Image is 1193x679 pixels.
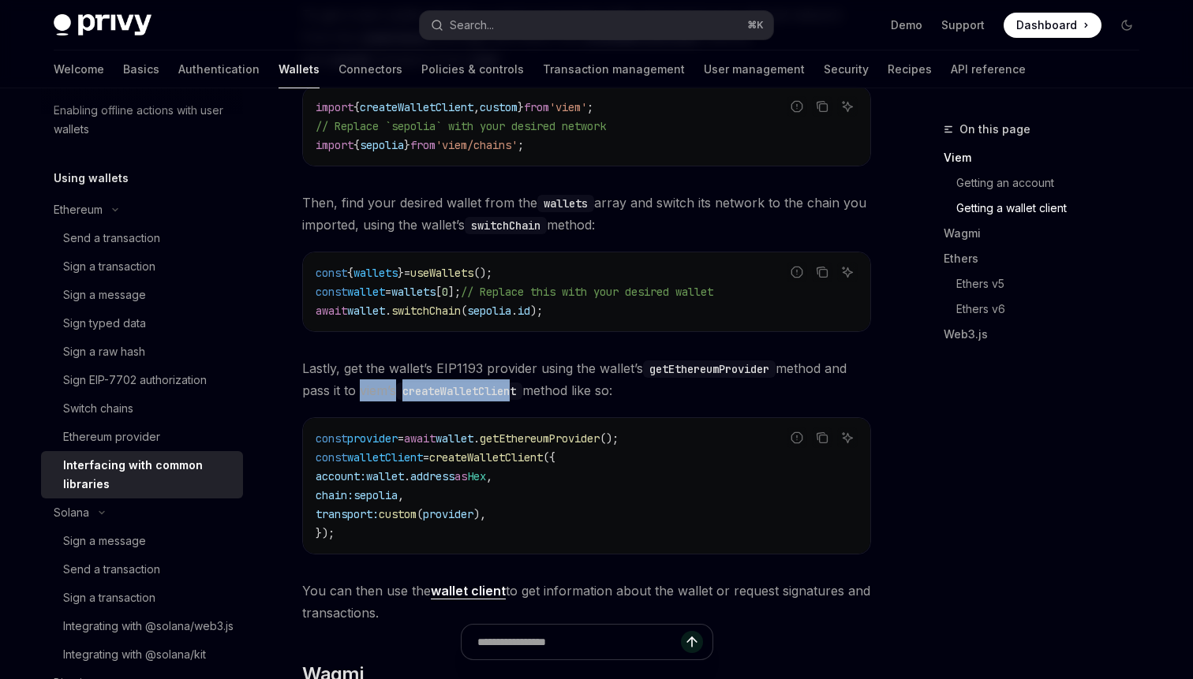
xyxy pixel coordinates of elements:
button: Report incorrect code [787,262,807,282]
span: , [398,488,404,502]
span: ); [530,304,543,318]
span: const [316,285,347,299]
a: Welcome [54,50,104,88]
span: 'viem/chains' [436,138,518,152]
a: Sign typed data [41,309,243,338]
span: = [404,266,410,280]
span: 'viem' [549,100,587,114]
a: Ethers v5 [944,271,1152,297]
span: wallets [391,285,436,299]
button: Toggle Ethereum section [41,196,243,224]
a: Ethereum provider [41,423,243,451]
span: { [353,100,360,114]
span: wallet [347,304,385,318]
a: Sign EIP-7702 authorization [41,366,243,394]
span: . [404,469,410,483]
div: Sign a message [63,285,146,304]
div: Sign typed data [63,314,146,333]
span: sepolia [360,138,404,152]
span: from [524,100,549,114]
span: You can then use the to get information about the wallet or request signatures and transactions. [302,580,871,624]
code: wallets [537,195,594,212]
a: Wagmi [944,221,1152,246]
a: Sign a message [41,527,243,555]
button: Open search [420,11,773,39]
span: } [404,138,410,152]
a: Web3.js [944,322,1152,347]
button: Copy the contents from the code block [812,427,832,448]
div: Integrating with @solana/web3.js [63,617,234,636]
span: walletClient [347,450,423,464]
span: }); [316,526,335,540]
span: account: [316,469,366,483]
span: { [347,266,353,280]
span: createWalletClient [360,100,473,114]
span: import [316,100,353,114]
button: Copy the contents from the code block [812,96,832,117]
span: wallet [347,285,385,299]
a: Connectors [338,50,402,88]
div: Interfacing with common libraries [63,456,234,494]
img: dark logo [54,14,151,36]
a: Security [824,50,869,88]
div: Sign a transaction [63,257,155,276]
span: createWalletClient [429,450,543,464]
span: , [473,100,480,114]
span: = [385,285,391,299]
span: await [316,304,347,318]
span: { [353,138,360,152]
div: Sign a transaction [63,588,155,607]
span: , [486,469,492,483]
span: ), [473,507,486,521]
div: Enabling offline actions with user wallets [54,101,234,139]
span: provider [347,431,398,446]
button: Send message [681,631,703,653]
div: Send a transaction [63,229,160,248]
div: Ethereum [54,200,103,219]
span: import [316,138,353,152]
span: = [398,431,404,446]
span: // Replace `sepolia` with your desired network [316,119,606,133]
a: Switch chains [41,394,243,423]
span: . [511,304,518,318]
span: Dashboard [1016,17,1077,33]
a: Recipes [888,50,932,88]
code: createWalletClient [396,382,522,400]
span: // Replace this with your desired wallet [461,285,713,299]
a: Sign a raw hash [41,338,243,366]
span: ( [461,304,467,318]
span: useWallets [410,266,473,280]
span: provider [423,507,473,521]
span: } [398,266,404,280]
span: wallet [436,431,473,446]
span: Hex [467,469,486,483]
a: Sign a message [41,281,243,309]
a: User management [704,50,805,88]
div: Send a transaction [63,560,160,579]
a: Interfacing with common libraries [41,451,243,498]
span: On this page [959,120,1030,139]
div: Switch chains [63,399,133,418]
button: Ask AI [837,262,858,282]
a: Authentication [178,50,260,88]
a: Enabling offline actions with user wallets [41,96,243,144]
a: Basics [123,50,159,88]
button: Ask AI [837,96,858,117]
a: Viem [944,145,1152,170]
a: Transaction management [543,50,685,88]
span: . [473,431,480,446]
a: wallet client [431,583,506,599]
a: Getting an account [944,170,1152,196]
span: ; [587,100,593,114]
h5: Using wallets [54,169,129,188]
span: transport: [316,507,379,521]
span: const [316,431,347,446]
span: . [385,304,391,318]
span: id [518,304,530,318]
a: Send a transaction [41,224,243,252]
span: getEthereumProvider [480,431,600,446]
span: custom [480,100,518,114]
span: ]; [448,285,461,299]
a: Ethers [944,246,1152,271]
code: switchChain [465,217,547,234]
